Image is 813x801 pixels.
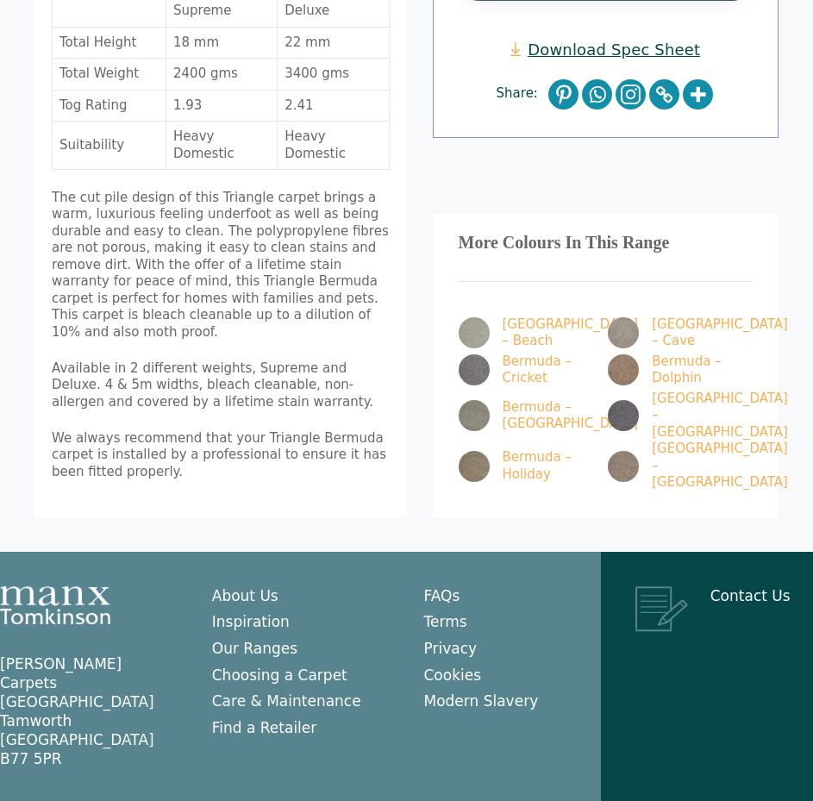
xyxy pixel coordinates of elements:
span: Share: [497,85,547,103]
a: Care & Maintenance [212,692,361,710]
span: We always recommend that your Triangle Bermuda carpet is installed by a professional to ensure it... [52,430,386,479]
span: Available in 2 different weights, Supreme and Deluxe. 4 & 5m widths, bleach cleanable, non-allerg... [52,360,373,410]
img: Bermuda Beach [459,317,490,348]
a: Bermuda – Dolphin [608,354,738,387]
td: Total Weight [53,59,166,91]
a: Pinterest [548,79,578,110]
td: 3400 gms [278,59,389,91]
td: 2400 gms [166,59,278,91]
a: More [683,79,713,110]
a: Copy Link [649,79,679,110]
a: Privacy [424,640,478,657]
a: Cookies [424,666,482,684]
span: The cut pile design of this Triangle carpet brings a warm, luxurious feeling underfoot as well as... [52,190,389,340]
a: Bermuda – Cricket [459,354,589,387]
td: Heavy Domestic [166,122,278,170]
a: Instagram [616,79,646,110]
a: Bermuda – Holiday [459,449,589,483]
img: Bermuda dolphin [608,354,639,385]
a: Find a Retailer [212,719,317,736]
a: About Us [212,587,278,604]
img: Bermuda Cave [608,317,639,348]
a: Inspiration [212,613,290,630]
a: Whatsapp [582,79,612,110]
a: [GEOGRAPHIC_DATA] – [GEOGRAPHIC_DATA] [608,441,738,491]
td: Suitability [53,122,166,170]
td: 2.41 [278,91,389,122]
td: 22 mm [278,28,389,59]
img: Bermuda Island [608,451,639,482]
a: [GEOGRAPHIC_DATA] – [GEOGRAPHIC_DATA] [608,391,738,441]
a: Contact Us [710,587,791,604]
a: [GEOGRAPHIC_DATA] – Cave [608,316,738,350]
a: FAQs [424,587,460,604]
a: Modern Slavery [424,692,539,710]
a: Bermuda – [GEOGRAPHIC_DATA] [459,399,589,433]
a: Terms [424,613,467,630]
td: Tog Rating [53,91,166,122]
h3: More Colours In This Range [459,240,754,247]
img: Bermuda Cricket [459,354,490,385]
a: Download Spec Sheet [510,40,700,59]
td: 18 mm [166,28,278,59]
a: Choosing a Carpet [212,666,347,684]
img: Bermuda Holiday [459,451,490,482]
a: [GEOGRAPHIC_DATA] – Beach [459,316,589,350]
img: Bermuda Fairmont [459,400,490,431]
td: Heavy Domestic [278,122,389,170]
td: Total Height [53,28,166,59]
td: 1.93 [166,91,278,122]
a: Our Ranges [212,640,297,657]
